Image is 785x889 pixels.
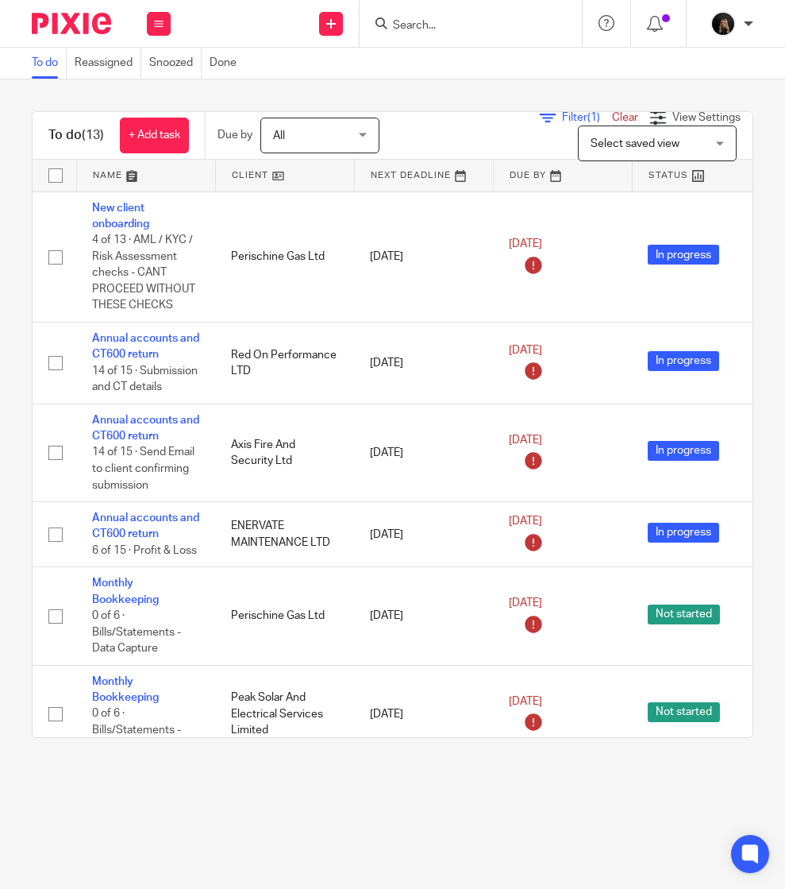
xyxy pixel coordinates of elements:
a: New client onboarding [92,203,149,230]
td: [DATE] [354,323,493,404]
span: 6 of 15 · Profit & Loss [92,545,197,556]
span: Not started [648,702,720,722]
span: [DATE] [509,435,542,446]
a: Monthly Bookkeeping [92,676,159,703]
p: Due by [217,127,252,143]
a: Reassigned [75,48,141,79]
a: Done [210,48,244,79]
td: Perischine Gas Ltd [215,191,354,323]
span: [DATE] [509,345,542,356]
span: [DATE] [509,516,542,528]
input: Search [391,19,534,33]
td: Peak Solar And Electrical Services Limited [215,665,354,763]
td: [DATE] [354,665,493,763]
span: All [273,130,285,141]
td: [DATE] [354,502,493,567]
span: (1) [587,112,600,123]
td: Axis Fire And Security Ltd [215,404,354,501]
td: ENERVATE MAINTENANCE LTD [215,502,354,567]
span: 0 of 6 · Bills/Statements - Data Capture [92,709,181,752]
span: In progress [648,351,719,371]
span: 0 of 6 · Bills/Statements - Data Capture [92,610,181,654]
span: Not started [648,605,720,624]
td: [DATE] [354,404,493,501]
a: Annual accounts and CT600 return [92,415,199,442]
a: Monthly Bookkeeping [92,578,159,605]
span: 14 of 15 · Submission and CT details [92,365,198,393]
a: Annual accounts and CT600 return [92,512,199,539]
span: In progress [648,523,719,543]
a: To do [32,48,67,79]
a: Annual accounts and CT600 return [92,333,199,360]
span: Filter [562,112,612,123]
td: [DATE] [354,567,493,665]
span: [DATE] [509,238,542,249]
a: + Add task [120,118,189,153]
img: Pixie [32,13,111,34]
span: 4 of 13 · AML / KYC / Risk Assessment checks - CANT PROCEED WITHOUT THESE CHECKS [92,234,195,311]
a: Clear [612,112,638,123]
span: [DATE] [509,696,542,707]
span: 14 of 15 · Send Email to client confirming submission [92,447,194,491]
img: 455A9867.jpg [710,11,736,37]
span: [DATE] [509,597,542,609]
span: In progress [648,441,719,461]
span: View Settings [672,112,741,123]
span: (13) [82,129,104,141]
span: Select saved view [591,138,679,149]
td: Perischine Gas Ltd [215,567,354,665]
td: [DATE] [354,191,493,323]
span: In progress [648,245,719,265]
h1: To do [48,127,104,144]
a: Snoozed [149,48,202,79]
td: Red On Performance LTD [215,323,354,404]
